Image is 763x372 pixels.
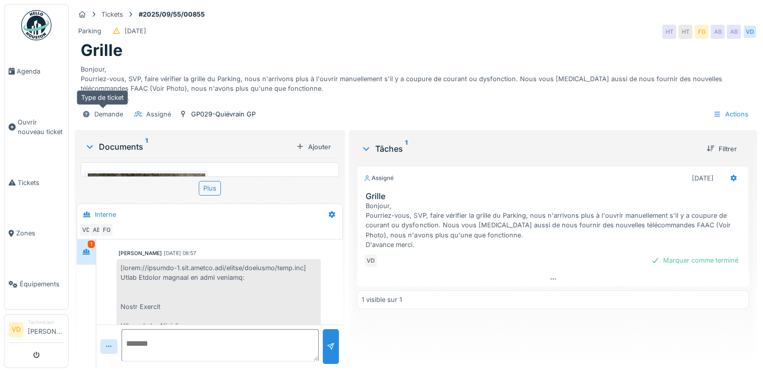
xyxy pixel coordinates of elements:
[135,10,209,19] strong: #2025/09/55/00855
[727,25,741,39] div: AB
[146,109,171,119] div: Assigné
[77,90,128,105] div: Type de ticket
[361,143,698,155] div: Tâches
[366,201,744,250] div: Bonjour, Pourriez-vous, SVP, faire vérifier la grille du Parking, nous n'arrivons plus à l'ouvrir...
[702,142,741,156] div: Filtrer
[78,26,101,36] div: Parking
[364,174,394,182] div: Assigné
[18,117,64,137] span: Ouvrir nouveau ticket
[81,41,123,60] h1: Grille
[711,25,725,39] div: AB
[678,25,692,39] div: HT
[88,173,205,330] img: t7tr8w7aka3bnpj07qbj9mkpqnih
[405,143,407,155] sup: 1
[17,67,64,76] span: Agenda
[5,208,68,259] a: Zones
[292,140,335,154] div: Ajouter
[21,10,51,40] img: Badge_color-CXgf-gQk.svg
[9,322,24,337] li: VD
[28,319,64,340] li: [PERSON_NAME]
[692,173,714,183] div: [DATE]
[199,181,221,196] div: Plus
[164,250,196,257] div: [DATE] 08:57
[94,109,123,119] div: Demande
[366,192,744,201] h3: Grille
[81,60,751,103] div: Bonjour, Pourriez-vous, SVP, faire vérifier la grille du Parking, nous n'arrivons plus à l'ouvrir...
[95,210,116,219] div: Interne
[9,319,64,343] a: VD Technicien[PERSON_NAME]
[20,279,64,289] span: Équipements
[79,223,93,237] div: VD
[662,25,676,39] div: HT
[5,97,68,157] a: Ouvrir nouveau ticket
[85,141,292,153] div: Documents
[5,259,68,309] a: Équipements
[145,141,148,153] sup: 1
[743,25,757,39] div: VD
[647,254,742,267] div: Marquer comme terminé
[125,26,146,36] div: [DATE]
[694,25,709,39] div: FG
[364,254,378,268] div: VD
[18,178,64,188] span: Tickets
[119,250,162,257] div: [PERSON_NAME]
[5,157,68,208] a: Tickets
[709,107,753,121] div: Actions
[88,240,95,248] div: 1
[5,46,68,97] a: Agenda
[89,223,103,237] div: AB
[101,10,123,19] div: Tickets
[28,319,64,326] div: Technicien
[362,295,402,304] div: 1 visible sur 1
[16,228,64,238] span: Zones
[99,223,113,237] div: FG
[191,109,256,119] div: GP029-Quiévrain GP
